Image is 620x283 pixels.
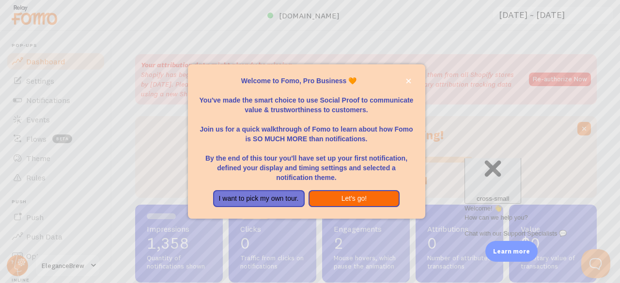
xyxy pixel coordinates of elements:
[200,76,414,86] p: Welcome to Fomo, Pro Business 🧡
[213,190,305,208] button: I want to pick my own tour.
[485,241,538,262] div: Learn more
[403,76,414,86] button: close,
[493,247,530,256] p: Learn more
[309,190,400,208] button: Let's go!
[188,64,425,219] div: Welcome to Fomo, Pro Business 🧡You&amp;#39;ve made the smart choice to use Social Proof to commun...
[200,144,414,182] p: By the end of this tour you'll have set up your first notification, defined your display and timi...
[200,115,414,144] p: Join us for a quick walkthrough of Fomo to learn about how Fomo is SO MUCH MORE than notifications.
[200,86,414,115] p: You've made the smart choice to use Social Proof to communicate value & trustworthiness to custom...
